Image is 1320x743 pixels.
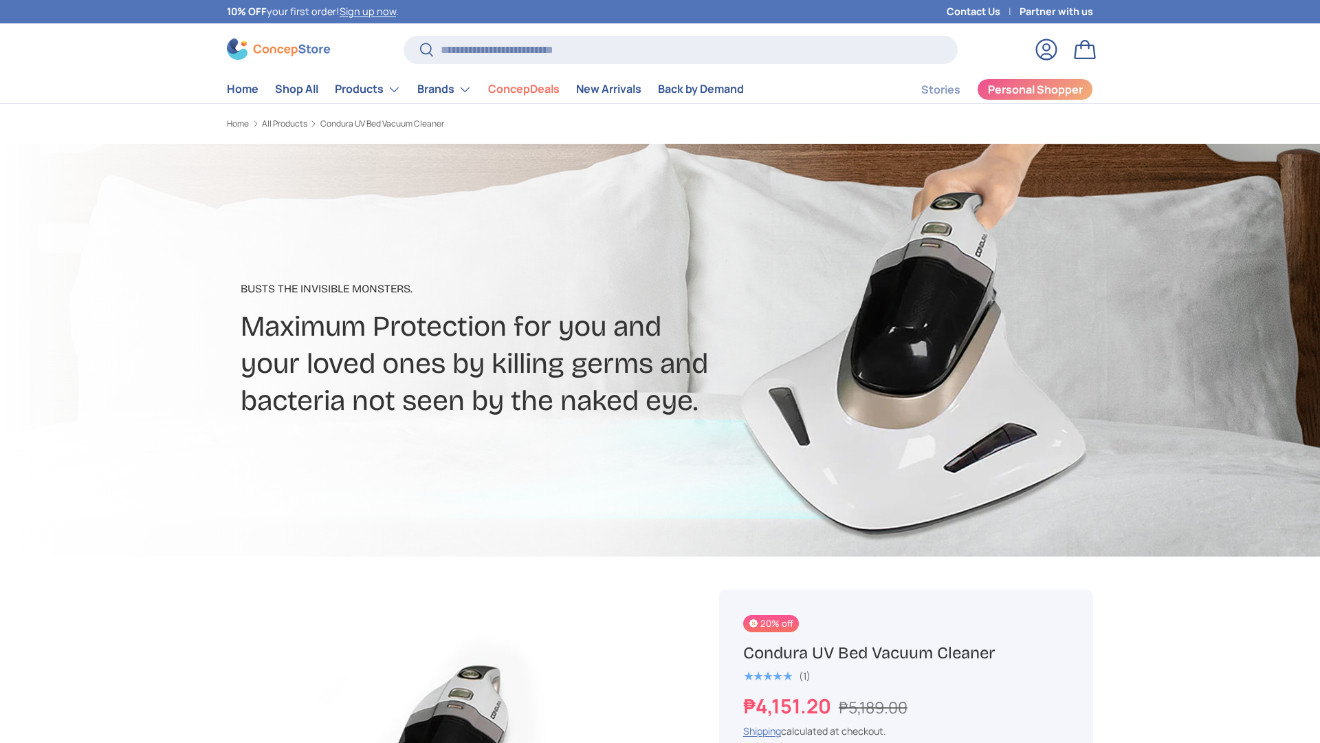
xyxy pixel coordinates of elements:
[275,76,318,103] a: Shop All
[227,5,267,18] strong: 10% OFF
[921,76,960,103] a: Stories
[227,76,258,103] a: Home
[988,84,1083,95] span: Personal Shopper
[262,120,307,128] a: All Products
[888,76,1093,103] nav: Secondary
[227,76,744,103] nav: Primary
[743,724,781,737] a: Shipping
[576,76,641,103] a: New Arrivals
[488,76,560,103] a: ConcepDeals
[743,692,835,720] strong: ₱4,151.20
[417,76,472,103] a: Brands
[743,643,1069,664] h1: Condura UV Bed Vacuum Cleaner
[227,118,686,130] nav: Breadcrumbs
[227,4,399,19] p: your first order! .
[227,120,249,128] a: Home
[409,76,480,103] summary: Brands
[241,281,769,297] p: Busts The Invisible Monsters​.
[335,76,401,103] a: Products
[658,76,744,103] a: Back by Demand
[320,120,444,128] a: Condura UV Bed Vacuum Cleaner
[227,39,330,60] img: ConcepStore
[1020,4,1093,19] a: Partner with us
[340,5,396,18] a: Sign up now
[327,76,409,103] summary: Products
[977,78,1093,100] a: Personal Shopper
[241,308,769,420] h2: Maximum Protection for you and your loved ones by killing germs and bacteria not seen by the nake...
[743,670,792,682] div: 5.0 out of 5.0 stars
[743,615,799,632] span: 20% off
[743,667,811,682] a: 5.0 out of 5.0 stars (1)
[839,696,907,718] s: ₱5,189.00
[743,724,1069,738] div: calculated at checkout.
[799,671,811,681] div: (1)
[947,4,1020,19] a: Contact Us
[743,669,792,683] span: ★★★★★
